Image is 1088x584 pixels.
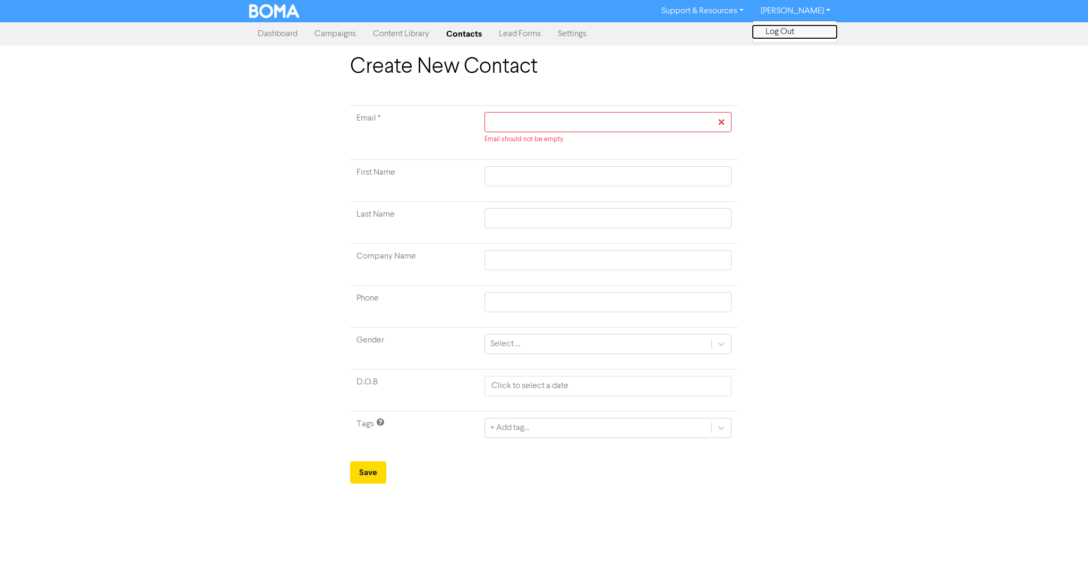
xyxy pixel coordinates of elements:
[653,3,752,20] a: Support & Resources
[350,244,478,286] td: Company Name
[350,286,478,328] td: Phone
[490,338,520,350] div: Select ...
[490,422,529,434] div: + Add tag...
[1035,533,1088,584] iframe: Chat Widget
[249,23,306,45] a: Dashboard
[350,106,478,160] td: Required
[350,461,386,484] button: Save
[490,23,549,45] a: Lead Forms
[350,370,478,411] td: D.O.B
[306,23,364,45] a: Campaigns
[350,411,478,453] td: Tags
[350,328,478,370] td: Gender
[484,134,732,144] div: Email should not be empty
[438,23,490,45] a: Contacts
[752,3,839,20] a: [PERSON_NAME]
[753,25,837,38] button: Log Out
[350,202,478,244] td: Last Name
[249,4,299,18] img: BOMA Logo
[350,160,478,202] td: First Name
[364,23,438,45] a: Content Library
[350,54,738,80] h1: Create New Contact
[484,376,732,396] input: Click to select a date
[549,23,595,45] a: Settings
